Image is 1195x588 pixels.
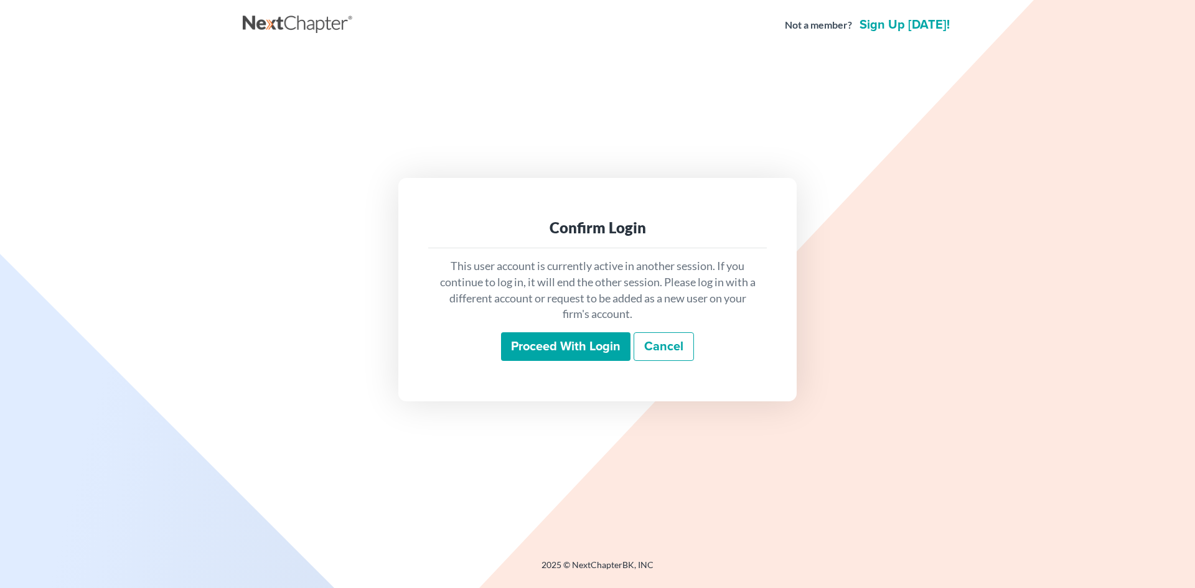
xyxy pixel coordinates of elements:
strong: Not a member? [785,18,852,32]
p: This user account is currently active in another session. If you continue to log in, it will end ... [438,258,757,322]
a: Sign up [DATE]! [857,19,952,31]
a: Cancel [634,332,694,361]
div: 2025 © NextChapterBK, INC [243,559,952,581]
input: Proceed with login [501,332,630,361]
div: Confirm Login [438,218,757,238]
